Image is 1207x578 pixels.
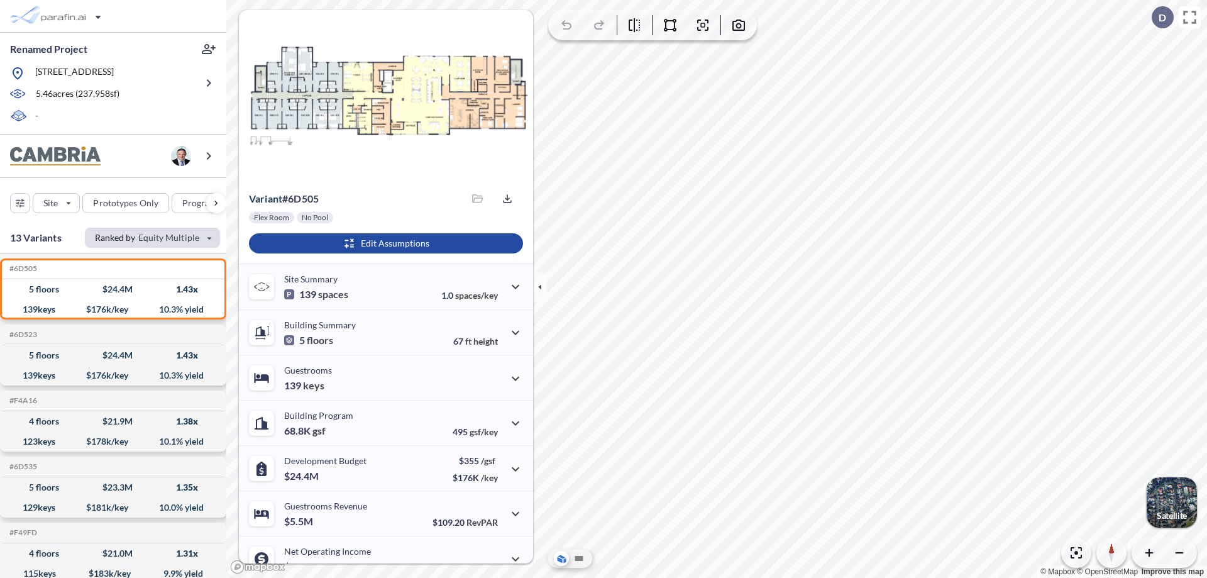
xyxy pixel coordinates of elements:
p: 1.0 [441,290,498,301]
p: $355 [453,455,498,466]
p: Guestrooms [284,365,332,375]
p: Program [182,197,218,209]
p: No Pool [302,213,328,223]
p: $109.20 [433,517,498,528]
p: # 6d505 [249,192,319,205]
h5: Click to copy the code [7,264,37,273]
p: 67 [453,336,498,347]
p: 139 [284,288,348,301]
img: user logo [171,146,191,166]
a: Improve this map [1142,567,1204,576]
p: $2.5M [284,560,315,573]
p: Satellite [1157,511,1187,521]
h5: Click to copy the code [7,396,37,405]
span: gsf [312,425,326,437]
p: [STREET_ADDRESS] [35,65,114,81]
p: Net Operating Income [284,546,371,557]
p: - [35,109,38,124]
button: Prototypes Only [82,193,169,213]
span: Variant [249,192,282,204]
button: Switcher ImageSatellite [1147,477,1197,528]
p: 5.46 acres ( 237,958 sf) [36,87,119,101]
p: Flex Room [254,213,289,223]
span: gsf/key [470,426,498,437]
span: height [473,336,498,347]
p: 45.0% [444,562,498,573]
p: Building Summary [284,320,356,330]
button: Edit Assumptions [249,233,523,253]
p: Site [43,197,58,209]
p: $5.5M [284,515,315,528]
p: Site Summary [284,274,338,284]
span: margin [470,562,498,573]
p: 5 [284,334,333,347]
h5: Click to copy the code [7,330,37,339]
button: Ranked by Equity Multiple [85,228,220,248]
p: $176K [453,472,498,483]
p: Building Program [284,410,353,421]
span: spaces/key [455,290,498,301]
span: RevPAR [466,517,498,528]
h5: Click to copy the code [7,462,37,471]
a: OpenStreetMap [1077,567,1138,576]
p: $24.4M [284,470,321,482]
p: 68.8K [284,425,326,437]
p: Prototypes Only [93,197,158,209]
h5: Click to copy the code [7,528,37,537]
span: keys [303,379,324,392]
button: Program [172,193,240,213]
img: BrandImage [10,147,101,166]
p: 139 [284,379,324,392]
p: Renamed Project [10,42,87,56]
span: ft [465,336,471,347]
span: spaces [318,288,348,301]
button: Site [33,193,80,213]
span: /key [481,472,498,483]
button: Site Plan [571,551,587,566]
p: D [1159,12,1166,23]
p: Guestrooms Revenue [284,501,367,511]
img: Switcher Image [1147,477,1197,528]
a: Mapbox [1040,567,1075,576]
p: Edit Assumptions [361,237,429,250]
p: Development Budget [284,455,367,466]
span: /gsf [481,455,495,466]
span: floors [307,334,333,347]
a: Mapbox homepage [230,560,285,574]
p: 495 [453,426,498,437]
p: 13 Variants [10,230,62,245]
button: Aerial View [554,551,569,566]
